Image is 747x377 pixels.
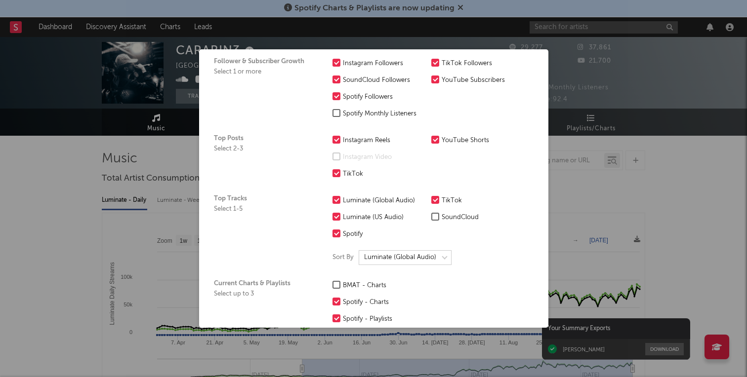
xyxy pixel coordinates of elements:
[214,68,313,76] div: Select 1 or more
[214,290,313,298] div: Select up to 3
[343,75,426,86] div: SoundCloud Followers
[442,195,525,207] div: TikTok
[343,280,426,292] div: BMAT - Charts
[343,151,426,163] div: Instagram Video
[343,108,426,120] div: Spotify Monthly Listeners
[442,75,525,86] div: YouTube Subscribers
[343,135,426,147] div: Instagram Reels
[214,145,313,153] div: Select 2-3
[343,91,426,103] div: Spotify Followers
[214,58,313,120] div: Follower & Subscriber Growth
[442,135,525,147] div: YouTube Shorts
[343,168,426,180] div: TikTok
[214,205,313,213] div: Select 1-5
[214,280,313,325] div: Current Charts & Playlists
[343,228,426,240] div: Spotify
[343,297,426,308] div: Spotify - Charts
[343,212,426,224] div: Luminate (US Audio)
[343,58,426,70] div: Instagram Followers
[214,195,313,265] div: Top Tracks
[332,252,354,264] label: Sort By
[442,212,525,224] div: SoundCloud
[442,58,525,70] div: TikTok Followers
[214,135,313,180] div: Top Posts
[343,313,426,325] div: Spotify - Playlists
[343,195,426,207] div: Luminate (Global Audio)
